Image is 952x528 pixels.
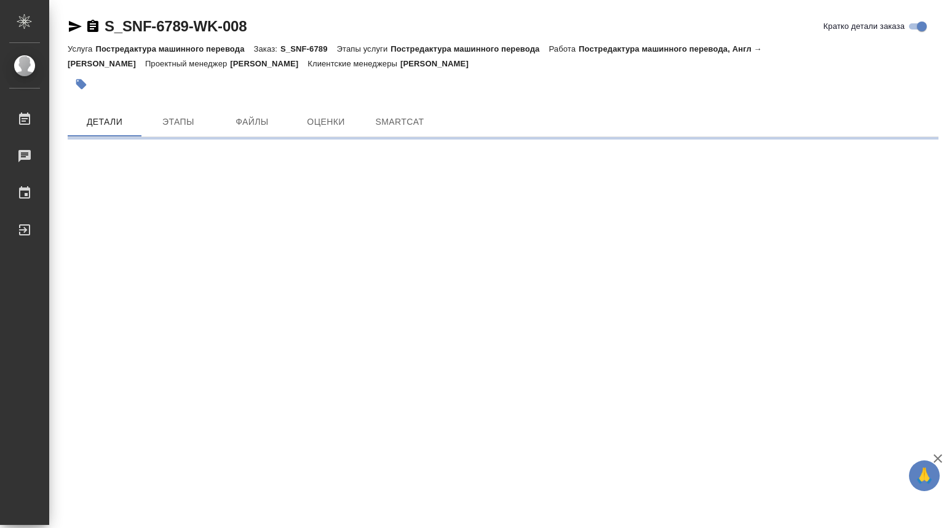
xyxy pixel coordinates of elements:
[105,18,247,34] a: S_SNF-6789-WK-008
[145,59,230,68] p: Проектный менеджер
[68,44,95,53] p: Услуга
[370,114,429,130] span: SmartCat
[823,20,905,33] span: Кратко детали заказа
[909,460,940,491] button: 🙏
[85,19,100,34] button: Скопировать ссылку
[75,114,134,130] span: Детали
[307,59,400,68] p: Клиентские менеджеры
[296,114,355,130] span: Оценки
[230,59,307,68] p: [PERSON_NAME]
[149,114,208,130] span: Этапы
[223,114,282,130] span: Файлы
[400,59,478,68] p: [PERSON_NAME]
[68,71,95,98] button: Добавить тэг
[391,44,549,53] p: Постредактура машинного перевода
[549,44,579,53] p: Работа
[95,44,253,53] p: Постредактура машинного перевода
[337,44,391,53] p: Этапы услуги
[254,44,280,53] p: Заказ:
[68,19,82,34] button: Скопировать ссылку для ЯМессенджера
[914,463,935,489] span: 🙏
[280,44,337,53] p: S_SNF-6789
